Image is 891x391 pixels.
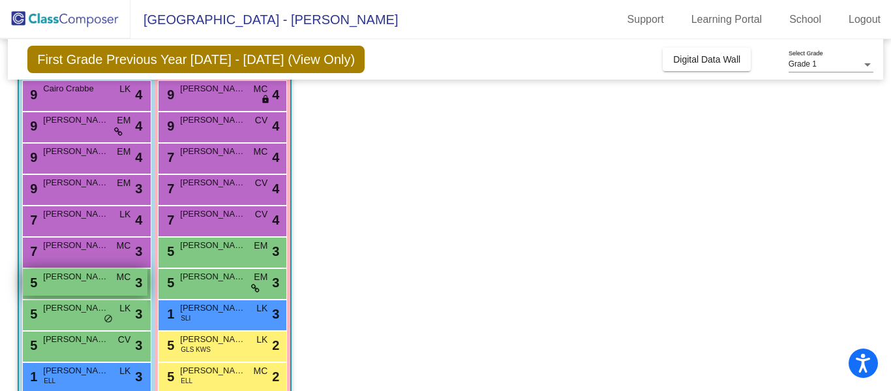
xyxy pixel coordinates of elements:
span: 3 [135,242,142,261]
span: [PERSON_NAME] [180,145,245,158]
span: MC [254,145,268,159]
span: LK [256,333,267,347]
span: ELL [181,376,192,386]
a: Support [617,9,674,30]
span: Digital Data Wall [673,54,740,65]
span: 7 [27,213,37,227]
button: Digital Data Wall [663,48,751,71]
span: 9 [27,87,37,102]
span: LK [119,302,130,315]
span: 9 [27,181,37,196]
span: 7 [27,244,37,258]
span: LK [119,208,130,221]
span: [PERSON_NAME] [43,208,108,221]
span: [PERSON_NAME] [180,364,245,377]
span: [PERSON_NAME] [43,145,108,158]
span: [PERSON_NAME] [43,302,108,315]
span: lock [261,95,270,105]
span: 4 [272,179,279,198]
span: 5 [164,275,174,290]
a: Logout [838,9,891,30]
a: Learning Portal [681,9,773,30]
span: 3 [135,273,142,292]
span: GLS KWS [181,345,211,354]
span: 7 [164,181,174,196]
span: First Grade Previous Year [DATE] - [DATE] (View Only) [27,46,365,73]
span: [PERSON_NAME] [43,176,108,189]
span: Cairo Crabbe [43,82,108,95]
span: LK [119,364,130,378]
span: EM [117,114,130,127]
span: [PERSON_NAME] [43,364,108,377]
span: [PERSON_NAME] [180,114,245,127]
span: EM [117,176,130,190]
span: 1 [27,369,37,384]
span: 3 [272,273,279,292]
span: 3 [135,367,142,386]
span: 9 [164,119,174,133]
span: MC [254,82,268,96]
span: [PERSON_NAME] [180,239,245,252]
span: MC [254,364,268,378]
span: 3 [135,336,142,355]
span: EM [254,270,267,284]
span: 4 [135,148,142,167]
span: [PERSON_NAME] [43,270,108,283]
span: 5 [164,338,174,352]
span: 3 [272,304,279,324]
span: [GEOGRAPHIC_DATA] - [PERSON_NAME] [130,9,398,30]
span: 5 [27,275,37,290]
span: 5 [27,338,37,352]
span: do_not_disturb_alt [104,314,113,324]
span: SLI [181,313,190,323]
span: [PERSON_NAME] [180,82,245,95]
span: MC [117,270,131,284]
span: 4 [135,85,142,104]
span: 4 [272,116,279,136]
span: 4 [272,148,279,167]
span: [PERSON_NAME] [PERSON_NAME] [43,333,108,346]
span: EM [117,145,130,159]
span: 4 [272,210,279,230]
span: [PERSON_NAME] [43,239,108,252]
span: 4 [272,85,279,104]
a: School [779,9,832,30]
span: 3 [135,304,142,324]
span: CV [118,333,130,347]
span: 4 [135,116,142,136]
span: 5 [27,307,37,321]
span: LK [256,302,267,315]
span: 2 [272,367,279,386]
span: 9 [164,87,174,102]
span: EM [254,239,267,253]
span: [PERSON_NAME] [180,208,245,221]
span: Grade 1 [789,59,817,69]
span: 7 [164,213,174,227]
span: 9 [27,150,37,164]
span: 9 [27,119,37,133]
span: 3 [135,179,142,198]
span: ELL [44,376,55,386]
span: CV [255,176,267,190]
span: 5 [164,369,174,384]
span: 7 [164,150,174,164]
span: [PERSON_NAME] [180,176,245,189]
span: CV [255,208,267,221]
span: [PERSON_NAME] [43,114,108,127]
span: [PERSON_NAME] [180,270,245,283]
span: 5 [164,244,174,258]
span: [PERSON_NAME] Nissan [180,333,245,346]
span: [PERSON_NAME] [180,302,245,315]
span: 1 [164,307,174,321]
span: CV [255,114,267,127]
span: LK [119,82,130,96]
span: 2 [272,336,279,355]
span: 4 [135,210,142,230]
span: 3 [272,242,279,261]
span: MC [117,239,131,253]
